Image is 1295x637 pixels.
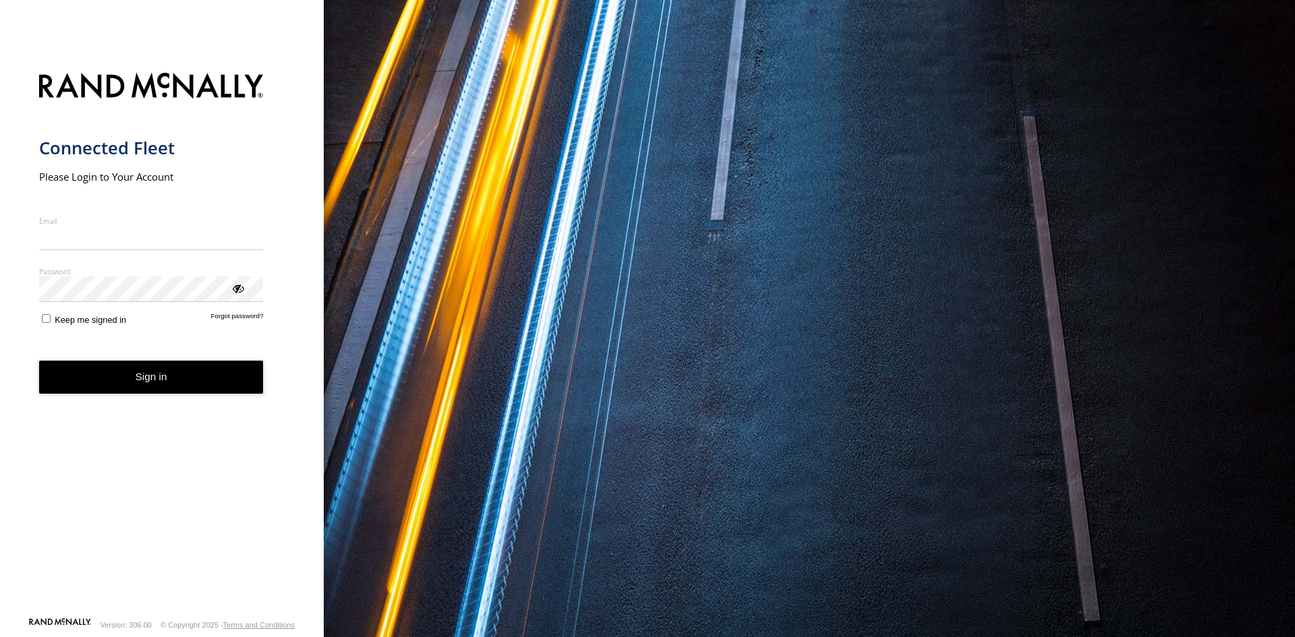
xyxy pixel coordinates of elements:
label: Password [39,266,264,276]
img: Rand McNally [39,70,264,104]
div: ViewPassword [231,281,244,295]
input: Keep me signed in [42,314,51,323]
label: Email [39,216,264,226]
a: Visit our Website [29,618,91,632]
span: Keep me signed in [55,315,126,325]
form: main [39,65,285,617]
h2: Please Login to Your Account [39,170,264,183]
a: Forgot password? [211,312,264,325]
button: Sign in [39,361,264,394]
div: Version: 306.00 [100,621,152,629]
h1: Connected Fleet [39,137,264,159]
div: © Copyright 2025 - [161,621,295,629]
a: Terms and Conditions [223,621,295,629]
